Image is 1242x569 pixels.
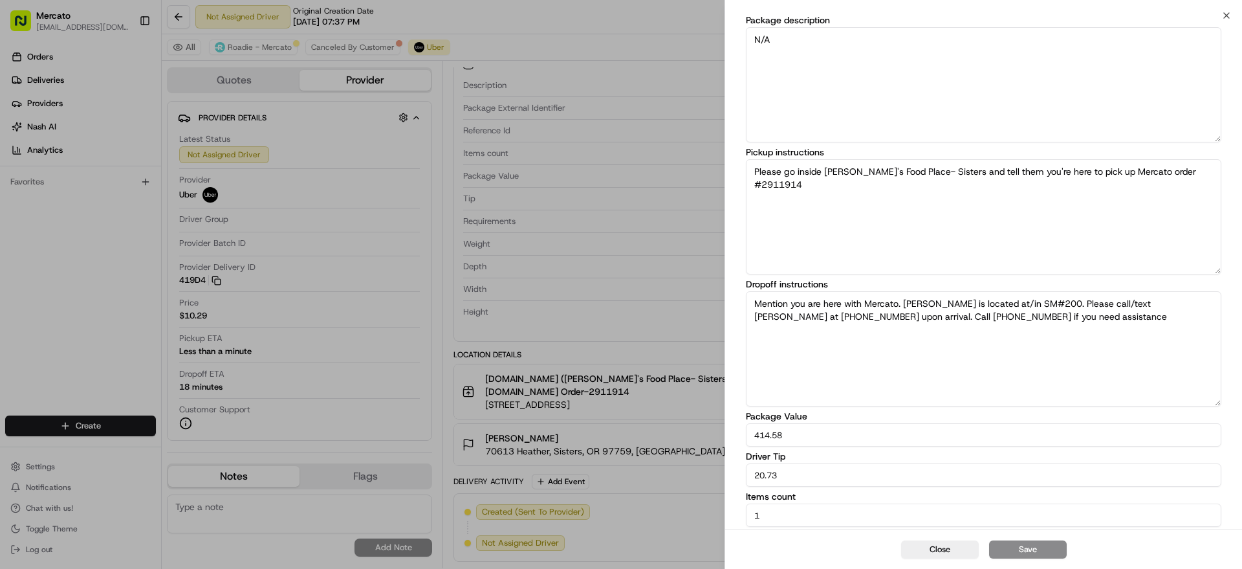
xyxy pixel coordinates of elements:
input: Enter items count [746,504,1221,527]
div: Past conversations [13,205,83,216]
div: We're available if you need us! [58,173,178,184]
button: Start new chat [220,164,235,180]
span: [DATE] [50,273,76,283]
label: Items count [746,492,1221,501]
img: 1736555255976-a54dd68f-1ca7-489b-9aae-adbdc363a1c4 [13,161,36,184]
textarea: N/A [746,27,1221,142]
label: Package Value [746,412,1221,421]
textarea: Mention you are here with Mercato. [PERSON_NAME] is located at/in SM#200. Please call/text [PERSO... [746,291,1221,407]
span: • [43,238,47,248]
textarea: Please go inside [PERSON_NAME]'s Food Place- Sisters and tell them you're here to pick up Mercato... [746,159,1221,274]
a: 💻API Documentation [104,321,213,344]
button: Close [901,541,979,559]
input: Enter package value [746,463,1221,487]
span: • [43,273,47,283]
a: 📗Knowledge Base [8,321,104,344]
img: 9188753566659_6852d8bf1fb38e338040_72.png [27,161,50,184]
img: Nash [13,50,39,76]
span: Knowledge Base [26,326,99,339]
input: Enter package value [746,423,1221,447]
input: Clear [34,120,213,134]
p: Welcome 👋 [13,89,235,109]
label: Package description [746,16,1221,25]
div: Start new chat [58,161,212,173]
label: Pickup instructions [746,148,1221,157]
button: See all [201,203,235,218]
div: 📗 [13,328,23,338]
span: API Documentation [122,326,208,339]
span: [DATE] [50,238,76,248]
label: Dropoff instructions [746,280,1221,289]
div: 💻 [109,328,120,338]
label: Driver Tip [746,452,1221,461]
span: Pylon [129,358,157,368]
a: Powered byPylon [91,357,157,368]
